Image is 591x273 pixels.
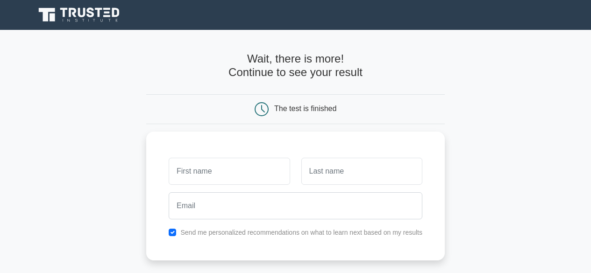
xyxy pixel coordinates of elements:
[274,105,336,112] div: The test is finished
[169,158,290,185] input: First name
[169,192,422,219] input: Email
[146,52,445,79] h4: Wait, there is more! Continue to see your result
[301,158,422,185] input: Last name
[180,229,422,236] label: Send me personalized recommendations on what to learn next based on my results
